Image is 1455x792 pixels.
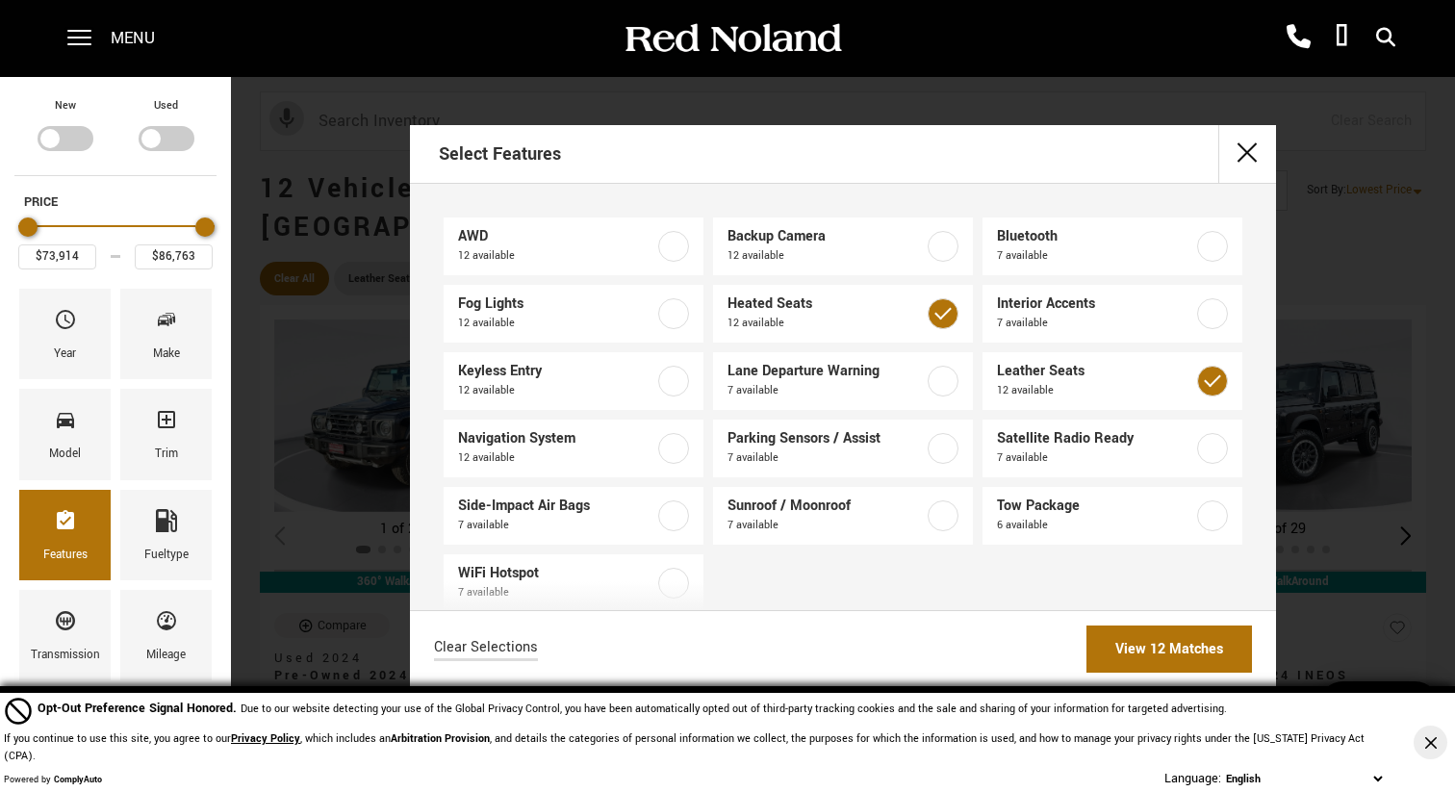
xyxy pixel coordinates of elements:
[997,448,1193,468] span: 7 available
[120,490,212,580] div: FueltypeFueltype
[434,638,538,661] a: Clear Selections
[19,389,111,479] div: ModelModel
[458,583,654,602] span: 7 available
[444,217,703,275] a: AWD12 available
[727,294,924,314] span: Heated Seats
[155,303,178,344] span: Make
[4,731,1365,763] p: If you continue to use this site, you agree to our , which includes an , and details the categori...
[727,448,924,468] span: 7 available
[622,22,843,56] img: Red Noland Auto Group
[997,362,1193,381] span: Leather Seats
[19,490,111,580] div: FeaturesFeatures
[155,604,178,645] span: Mileage
[38,700,241,717] span: Opt-Out Preference Signal Honored .
[195,217,215,237] div: Maximum Price
[55,96,76,115] label: New
[4,775,102,786] div: Powered by
[38,699,1227,719] div: Due to our website detecting your use of the Global Privacy Control, you have been automatically ...
[997,294,1193,314] span: Interior Accents
[19,289,111,379] div: YearYear
[54,504,77,545] span: Features
[1221,770,1387,788] select: Language Select
[120,389,212,479] div: TrimTrim
[997,227,1193,246] span: Bluetooth
[727,429,924,448] span: Parking Sensors / Assist
[135,244,213,269] input: Maximum
[155,504,178,545] span: Fueltype
[983,352,1242,410] a: Leather Seats12 available
[1317,681,1441,734] a: Live Chat
[439,127,561,181] h2: Select Features
[54,344,76,365] div: Year
[727,516,924,535] span: 7 available
[1414,726,1447,759] button: Close Button
[727,314,924,333] span: 12 available
[18,211,213,269] div: Price
[54,774,102,786] a: ComplyAuto
[154,96,178,115] label: Used
[14,96,217,175] div: Filter by Vehicle Type
[997,314,1193,333] span: 7 available
[713,217,973,275] a: Backup Camera12 available
[713,420,973,477] a: Parking Sensors / Assist7 available
[444,487,703,545] a: Side-Impact Air Bags7 available
[155,403,178,444] span: Trim
[458,497,654,516] span: Side-Impact Air Bags
[713,285,973,343] a: Heated Seats12 available
[458,448,654,468] span: 12 available
[983,420,1242,477] a: Satellite Radio Ready7 available
[727,381,924,400] span: 7 available
[19,590,111,680] div: TransmissionTransmission
[54,403,77,444] span: Model
[997,497,1193,516] span: Tow Package
[155,444,178,465] div: Trim
[18,244,96,269] input: Minimum
[458,362,654,381] span: Keyless Entry
[458,381,654,400] span: 12 available
[983,285,1242,343] a: Interior Accents7 available
[727,227,924,246] span: Backup Camera
[31,645,100,666] div: Transmission
[120,590,212,680] div: MileageMileage
[144,545,189,566] div: Fueltype
[997,516,1193,535] span: 6 available
[727,497,924,516] span: Sunroof / Moonroof
[43,545,88,566] div: Features
[1164,772,1221,785] div: Language:
[444,352,703,410] a: Keyless Entry12 available
[997,381,1193,400] span: 12 available
[1086,626,1252,673] a: View 12 Matches
[997,429,1193,448] span: Satellite Radio Ready
[458,564,654,583] span: WiFi Hotspot
[713,487,973,545] a: Sunroof / Moonroof7 available
[54,303,77,344] span: Year
[458,227,654,246] span: AWD
[458,246,654,266] span: 12 available
[24,193,207,211] h5: Price
[983,487,1242,545] a: Tow Package6 available
[444,420,703,477] a: Navigation System12 available
[458,314,654,333] span: 12 available
[713,352,973,410] a: Lane Departure Warning7 available
[444,554,703,612] a: WiFi Hotspot7 available
[444,285,703,343] a: Fog Lights12 available
[391,731,490,746] strong: Arbitration Provision
[997,246,1193,266] span: 7 available
[727,362,924,381] span: Lane Departure Warning
[458,429,654,448] span: Navigation System
[727,246,924,266] span: 12 available
[1218,125,1276,183] button: close
[49,444,81,465] div: Model
[983,217,1242,275] a: Bluetooth7 available
[120,289,212,379] div: MakeMake
[153,344,180,365] div: Make
[458,516,654,535] span: 7 available
[146,645,186,666] div: Mileage
[458,294,654,314] span: Fog Lights
[54,604,77,645] span: Transmission
[18,217,38,237] div: Minimum Price
[231,731,300,746] a: Privacy Policy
